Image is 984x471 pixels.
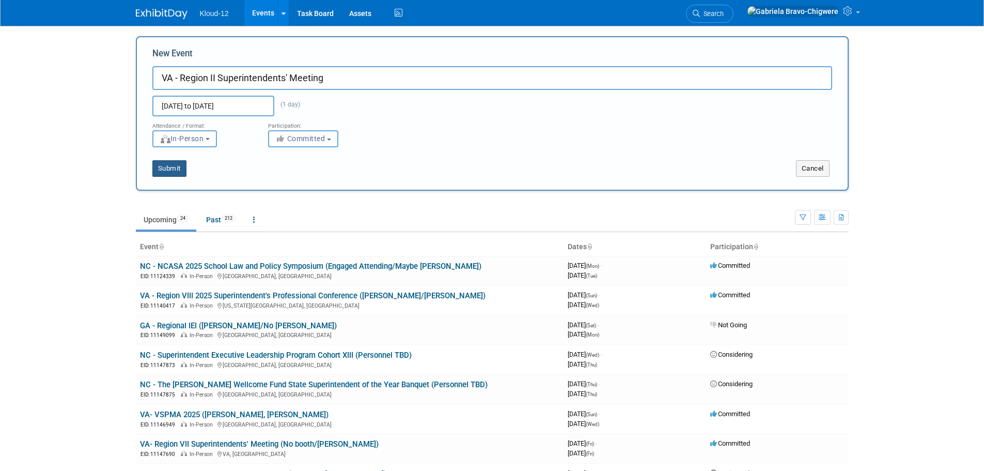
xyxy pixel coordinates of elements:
span: Considering [710,351,753,358]
div: VA, [GEOGRAPHIC_DATA] [140,449,559,458]
span: Committed [710,262,750,269]
div: [GEOGRAPHIC_DATA], [GEOGRAPHIC_DATA] [140,420,559,429]
input: Name of Trade Show / Conference [152,66,832,90]
span: - [596,439,597,447]
a: GA - Regional IEI ([PERSON_NAME]/No [PERSON_NAME]) [140,321,337,330]
span: In-Person [160,134,204,143]
div: [GEOGRAPHIC_DATA], [GEOGRAPHIC_DATA] [140,360,559,369]
span: In-Person [190,362,216,369]
span: [DATE] [568,330,599,338]
img: ExhibitDay [136,9,188,19]
span: (Sat) [586,323,596,328]
div: Attendance / Format: [152,116,253,130]
span: [DATE] [568,449,594,457]
span: In-Person [190,273,216,280]
span: [DATE] [568,351,602,358]
span: EID: 11147690 [140,451,179,457]
a: VA- Region VII Superintendents' Meeting (No booth/[PERSON_NAME]) [140,439,379,449]
a: Upcoming24 [136,210,196,230]
span: (Thu) [586,382,597,387]
span: [DATE] [568,360,597,368]
a: Sort by Participation Type [753,242,758,251]
span: 24 [177,215,189,222]
span: 212 [222,215,236,222]
span: (Fri) [586,441,594,447]
span: (Mon) [586,332,599,338]
span: [DATE] [568,321,599,329]
span: (Sun) [586,293,597,298]
span: - [598,321,599,329]
img: In-Person Event [181,451,187,456]
span: Kloud-12 [200,9,229,18]
span: [DATE] [568,301,599,309]
img: In-Person Event [181,362,187,367]
span: (Wed) [586,302,599,308]
span: - [599,410,600,418]
span: In-Person [190,332,216,339]
span: EID: 11140417 [140,303,179,309]
a: VA- VSPMA 2025 ([PERSON_NAME], [PERSON_NAME]) [140,410,329,419]
img: In-Person Event [181,273,187,278]
span: EID: 11147875 [140,392,179,398]
a: NC - The [PERSON_NAME] Wellcome Fund State Superintendent of the Year Banquet (Personnel TBD) [140,380,488,389]
div: [GEOGRAPHIC_DATA], [GEOGRAPHIC_DATA] [140,330,559,339]
a: Past212 [198,210,243,230]
span: (Wed) [586,352,599,358]
a: Sort by Start Date [587,242,592,251]
span: [DATE] [568,420,599,428]
button: Committed [268,130,338,147]
a: Sort by Event Name [159,242,164,251]
span: - [601,262,602,269]
span: [DATE] [568,271,597,279]
span: - [599,291,600,299]
span: In-Person [190,421,216,428]
span: [DATE] [568,439,597,447]
span: (Mon) [586,263,599,269]
span: - [601,351,602,358]
button: Submit [152,160,186,177]
span: EID: 11147873 [140,362,179,368]
span: In-Person [190,451,216,458]
div: [US_STATE][GEOGRAPHIC_DATA], [GEOGRAPHIC_DATA] [140,301,559,310]
span: (Wed) [586,421,599,427]
a: VA - Region VIII 2025 Superintendent's Professional Conference ([PERSON_NAME]/[PERSON_NAME]) [140,291,486,300]
a: NC - Superintendent Executive Leadership Program Cohort XIII (Personnel TBD) [140,351,412,360]
div: [GEOGRAPHIC_DATA], [GEOGRAPHIC_DATA] [140,390,559,399]
span: (Thu) [586,362,597,368]
span: [DATE] [568,291,600,299]
span: Considering [710,380,753,388]
input: Start Date - End Date [152,96,274,116]
img: In-Person Event [181,302,187,308]
img: Gabriela Bravo-Chigwere [747,6,839,17]
span: Committed [710,410,750,418]
span: In-Person [190,302,216,309]
span: EID: 11146949 [140,422,179,428]
img: In-Person Event [181,391,187,397]
span: [DATE] [568,390,597,398]
span: Committed [275,134,325,143]
span: Search [700,10,724,18]
span: (Tue) [586,273,597,279]
button: Cancel [796,160,830,177]
button: In-Person [152,130,217,147]
span: (Fri) [586,451,594,457]
span: Committed [710,439,750,447]
span: Committed [710,291,750,299]
span: (Sun) [586,412,597,417]
span: [DATE] [568,262,602,269]
img: In-Person Event [181,421,187,427]
div: Participation: [268,116,368,130]
span: (Thu) [586,391,597,397]
img: In-Person Event [181,332,187,337]
a: NC - NCASA 2025 School Law and Policy Symposium (Engaged Attending/Maybe [PERSON_NAME]) [140,262,481,271]
span: [DATE] [568,410,600,418]
span: In-Person [190,391,216,398]
span: [DATE] [568,380,600,388]
span: EID: 11149099 [140,332,179,338]
div: [GEOGRAPHIC_DATA], [GEOGRAPHIC_DATA] [140,271,559,280]
span: - [599,380,600,388]
th: Event [136,238,564,256]
th: Dates [564,238,706,256]
span: Not Going [710,321,747,329]
th: Participation [706,238,849,256]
